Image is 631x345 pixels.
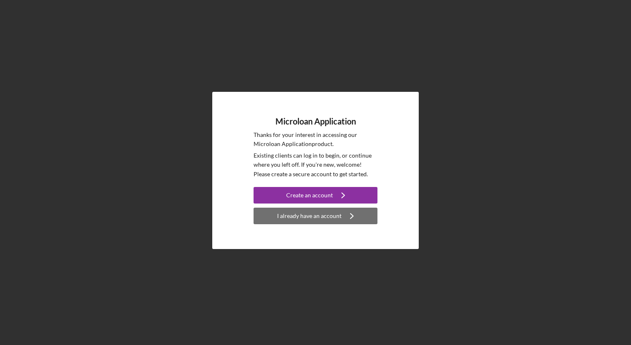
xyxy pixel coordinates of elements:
a: Create an account [254,187,377,206]
button: Create an account [254,187,377,204]
button: I already have an account [254,208,377,224]
p: Existing clients can log in to begin, or continue where you left off. If you're new, welcome! Ple... [254,151,377,179]
p: Thanks for your interest in accessing our Microloan Application product. [254,130,377,149]
div: I already have an account [277,208,342,224]
div: Create an account [286,187,333,204]
h4: Microloan Application [275,117,356,126]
